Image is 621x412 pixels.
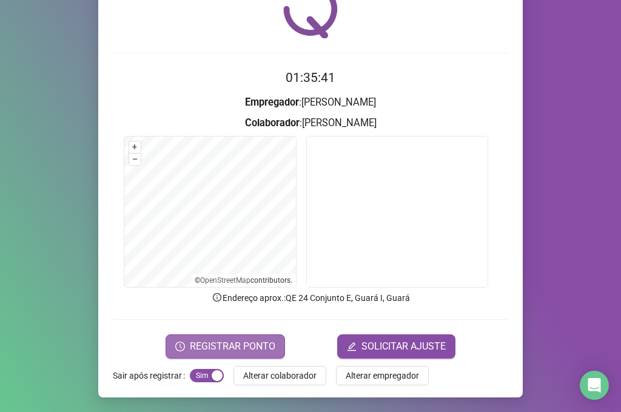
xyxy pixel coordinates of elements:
[346,369,419,382] span: Alterar empregador
[129,154,141,165] button: –
[336,366,429,385] button: Alterar empregador
[200,276,250,285] a: OpenStreetMap
[212,292,223,303] span: info-circle
[113,115,508,131] h3: : [PERSON_NAME]
[113,291,508,305] p: Endereço aprox. : QE 24 Conjunto E, Guará I, Guará
[195,276,292,285] li: © contributors.
[286,70,335,85] time: 01:35:41
[233,366,326,385] button: Alterar colaborador
[175,342,185,351] span: clock-circle
[113,95,508,110] h3: : [PERSON_NAME]
[347,342,357,351] span: edit
[190,339,275,354] span: REGISTRAR PONTO
[129,141,141,153] button: +
[243,369,317,382] span: Alterar colaborador
[113,366,190,385] label: Sair após registrar
[361,339,446,354] span: SOLICITAR AJUSTE
[337,334,455,359] button: editSOLICITAR AJUSTE
[580,371,609,400] div: Open Intercom Messenger
[245,117,300,129] strong: Colaborador
[245,96,299,108] strong: Empregador
[166,334,285,359] button: REGISTRAR PONTO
